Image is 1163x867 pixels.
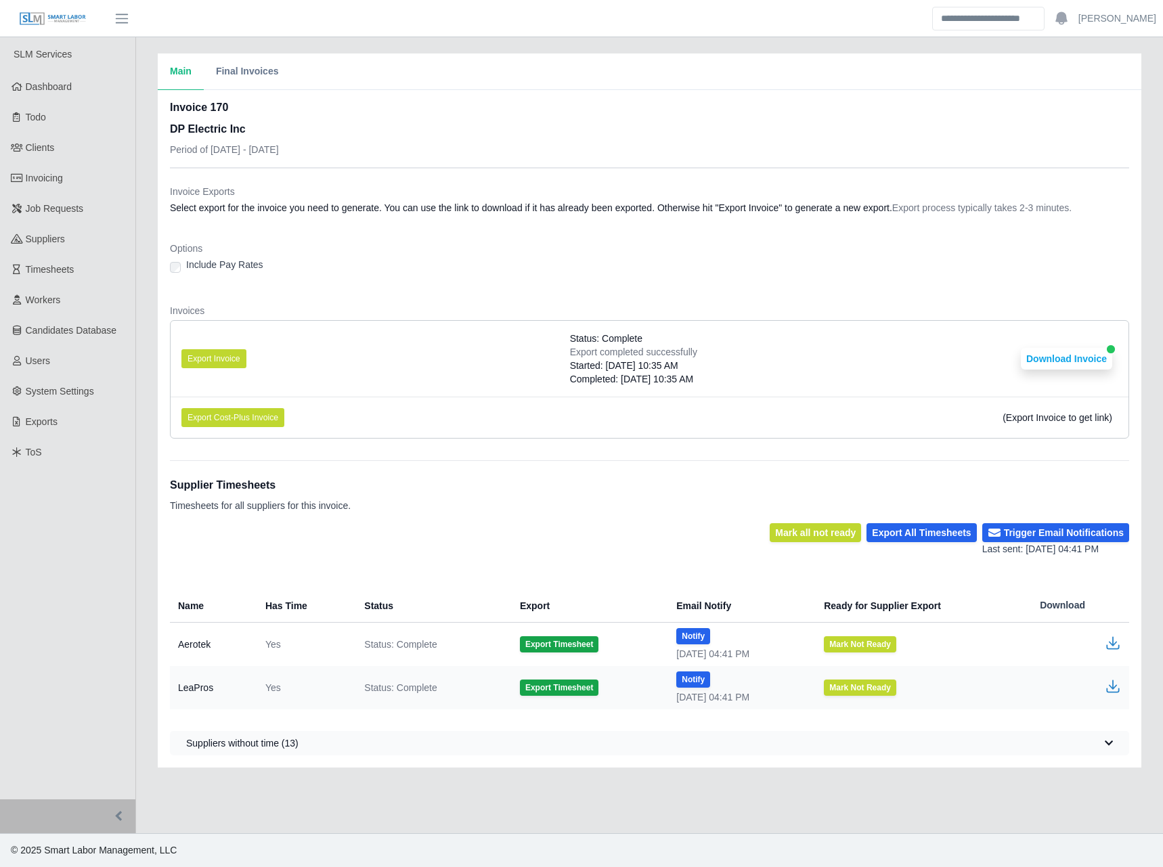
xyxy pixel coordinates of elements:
[770,523,861,542] button: Mark all not ready
[824,680,896,696] button: Mark Not Ready
[158,53,204,90] button: Main
[170,242,1129,255] dt: Options
[204,53,291,90] button: Final Invoices
[1021,353,1112,364] a: Download Invoice
[170,304,1129,317] dt: Invoices
[364,638,437,651] span: Status: Complete
[26,447,42,458] span: ToS
[665,589,813,623] th: Email Notify
[676,647,802,661] div: [DATE] 04:41 PM
[1078,12,1156,26] a: [PERSON_NAME]
[255,589,353,623] th: Has Time
[170,201,1129,215] dd: Select export for the invoice you need to generate. You can use the link to download if it has al...
[824,636,896,652] button: Mark Not Ready
[520,680,598,696] button: Export Timesheet
[11,845,177,855] span: © 2025 Smart Labor Management, LLC
[1021,348,1112,370] button: Download Invoice
[26,234,65,244] span: Suppliers
[170,731,1129,755] button: Suppliers without time (13)
[26,386,94,397] span: System Settings
[676,690,802,704] div: [DATE] 04:41 PM
[186,258,263,271] label: Include Pay Rates
[676,671,710,688] button: Notify
[170,666,255,709] td: LeaPros
[932,7,1045,30] input: Search
[570,332,642,345] span: Status: Complete
[26,325,117,336] span: Candidates Database
[364,681,437,694] span: Status: Complete
[676,628,710,644] button: Notify
[26,112,46,123] span: Todo
[570,372,697,386] div: Completed: [DATE] 10:35 AM
[255,623,353,667] td: Yes
[14,49,72,60] span: SLM Services
[26,416,58,427] span: Exports
[982,523,1129,542] button: Trigger Email Notifications
[170,499,351,512] p: Timesheets for all suppliers for this invoice.
[26,142,55,153] span: Clients
[186,736,299,750] span: Suppliers without time (13)
[509,589,665,623] th: Export
[19,12,87,26] img: SLM Logo
[892,202,1072,213] span: Export process typically takes 2-3 minutes.
[520,636,598,652] button: Export Timesheet
[982,542,1129,556] div: Last sent: [DATE] 04:41 PM
[170,589,255,623] th: Name
[26,355,51,366] span: Users
[170,477,351,493] h1: Supplier Timesheets
[866,523,976,542] button: Export All Timesheets
[181,408,284,427] button: Export Cost-Plus Invoice
[170,99,279,116] h2: Invoice 170
[181,349,246,368] button: Export Invoice
[570,345,697,359] div: Export completed successfully
[255,666,353,709] td: Yes
[170,185,1129,198] dt: Invoice Exports
[26,81,72,92] span: Dashboard
[26,203,84,214] span: Job Requests
[170,121,279,137] h3: DP Electric Inc
[570,359,697,372] div: Started: [DATE] 10:35 AM
[170,623,255,667] td: Aerotek
[813,589,1029,623] th: Ready for Supplier Export
[1029,589,1129,623] th: Download
[26,173,63,183] span: Invoicing
[1003,412,1112,423] span: (Export Invoice to get link)
[353,589,509,623] th: Status
[170,143,279,156] p: Period of [DATE] - [DATE]
[26,294,61,305] span: Workers
[26,264,74,275] span: Timesheets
